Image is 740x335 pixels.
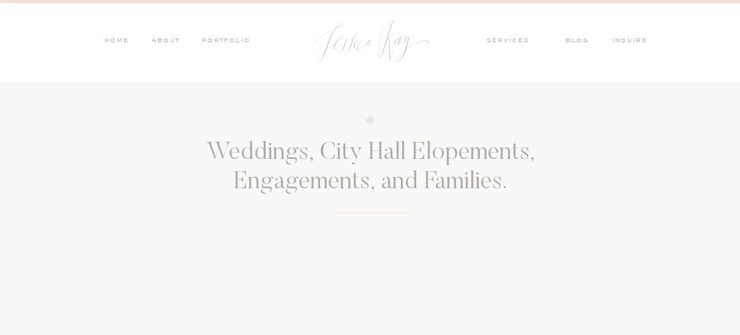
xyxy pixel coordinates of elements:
a: inquire [612,36,654,47]
a: blog [566,36,597,47]
a: ABOUT [149,36,181,47]
a: HOME [104,36,130,47]
a: services [487,36,547,47]
a: PORTFOLIO [200,36,251,47]
h3: Weddings, City Hall Elopements, Engagements, and Families. [151,139,590,198]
